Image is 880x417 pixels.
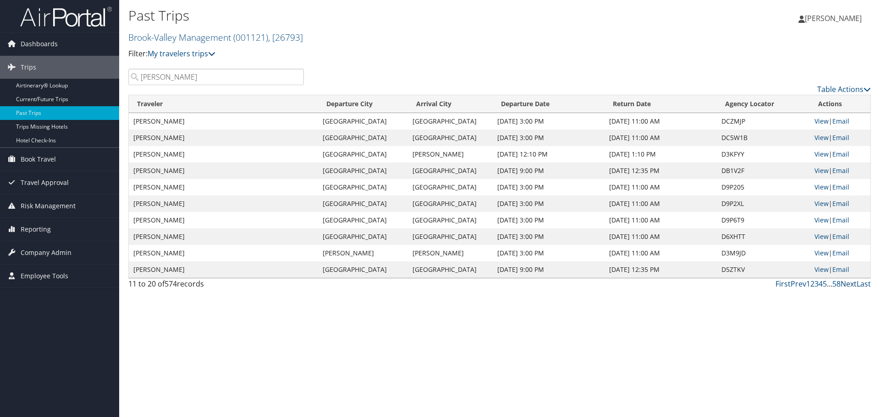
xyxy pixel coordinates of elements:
[814,183,829,191] a: View
[129,261,318,278] td: [PERSON_NAME]
[408,245,493,261] td: [PERSON_NAME]
[810,195,870,212] td: |
[318,113,408,130] td: [GEOGRAPHIC_DATA]
[408,95,493,113] th: Arrival City: activate to sort column ascending
[798,5,871,32] a: [PERSON_NAME]
[493,261,605,278] td: [DATE] 9:00 PM
[318,212,408,228] td: [GEOGRAPHIC_DATA]
[717,162,810,179] td: DB1V2F
[129,195,318,212] td: [PERSON_NAME]
[493,179,605,195] td: [DATE] 3:00 PM
[810,179,870,195] td: |
[810,228,870,245] td: |
[832,232,849,241] a: Email
[128,6,623,25] h1: Past Trips
[128,278,304,294] div: 11 to 20 of records
[817,84,871,94] a: Table Actions
[832,199,849,208] a: Email
[493,228,605,245] td: [DATE] 3:00 PM
[318,261,408,278] td: [GEOGRAPHIC_DATA]
[832,216,849,224] a: Email
[605,95,717,113] th: Return Date: activate to sort column ascending
[814,117,829,125] a: View
[129,162,318,179] td: [PERSON_NAME]
[408,162,493,179] td: [GEOGRAPHIC_DATA]
[819,279,823,289] a: 4
[318,95,408,113] th: Departure City: activate to sort column ascending
[408,146,493,162] td: [PERSON_NAME]
[318,162,408,179] td: [GEOGRAPHIC_DATA]
[129,228,318,245] td: [PERSON_NAME]
[841,279,857,289] a: Next
[791,279,806,289] a: Prev
[493,195,605,212] td: [DATE] 3:00 PM
[717,130,810,146] td: DC5W1B
[605,113,717,130] td: [DATE] 11:00 AM
[832,133,849,142] a: Email
[21,56,36,79] span: Trips
[493,130,605,146] td: [DATE] 3:00 PM
[717,195,810,212] td: D9P2XL
[605,228,717,245] td: [DATE] 11:00 AM
[605,130,717,146] td: [DATE] 11:00 AM
[21,148,56,171] span: Book Travel
[810,212,870,228] td: |
[21,265,68,287] span: Employee Tools
[493,146,605,162] td: [DATE] 12:10 PM
[128,69,304,85] input: Search Traveler or Arrival City
[814,265,829,274] a: View
[814,232,829,241] a: View
[408,179,493,195] td: [GEOGRAPHIC_DATA]
[832,249,849,257] a: Email
[832,279,841,289] a: 58
[408,261,493,278] td: [GEOGRAPHIC_DATA]
[810,146,870,162] td: |
[493,212,605,228] td: [DATE] 3:00 PM
[605,212,717,228] td: [DATE] 11:00 AM
[21,195,76,217] span: Risk Management
[717,179,810,195] td: D9P205
[318,245,408,261] td: [PERSON_NAME]
[21,241,71,264] span: Company Admin
[20,6,112,27] img: airportal-logo.png
[857,279,871,289] a: Last
[129,113,318,130] td: [PERSON_NAME]
[717,245,810,261] td: D3M9JD
[832,183,849,191] a: Email
[805,13,862,23] span: [PERSON_NAME]
[717,261,810,278] td: D5ZTKV
[268,31,303,43] span: , [ 26793 ]
[408,212,493,228] td: [GEOGRAPHIC_DATA]
[832,265,849,274] a: Email
[810,245,870,261] td: |
[814,279,819,289] a: 3
[605,261,717,278] td: [DATE] 12:35 PM
[814,150,829,158] a: View
[605,162,717,179] td: [DATE] 12:35 PM
[129,179,318,195] td: [PERSON_NAME]
[129,146,318,162] td: [PERSON_NAME]
[810,95,870,113] th: Actions
[823,279,827,289] a: 5
[165,279,177,289] span: 574
[605,245,717,261] td: [DATE] 11:00 AM
[408,228,493,245] td: [GEOGRAPHIC_DATA]
[832,150,849,158] a: Email
[814,166,829,175] a: View
[129,212,318,228] td: [PERSON_NAME]
[717,113,810,130] td: DCZMJP
[810,261,870,278] td: |
[814,249,829,257] a: View
[148,49,215,59] a: My travelers trips
[318,228,408,245] td: [GEOGRAPHIC_DATA]
[408,130,493,146] td: [GEOGRAPHIC_DATA]
[129,245,318,261] td: [PERSON_NAME]
[21,171,69,194] span: Travel Approval
[775,279,791,289] a: First
[832,166,849,175] a: Email
[493,245,605,261] td: [DATE] 3:00 PM
[810,162,870,179] td: |
[128,48,623,60] p: Filter:
[493,162,605,179] td: [DATE] 9:00 PM
[493,95,605,113] th: Departure Date: activate to sort column ascending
